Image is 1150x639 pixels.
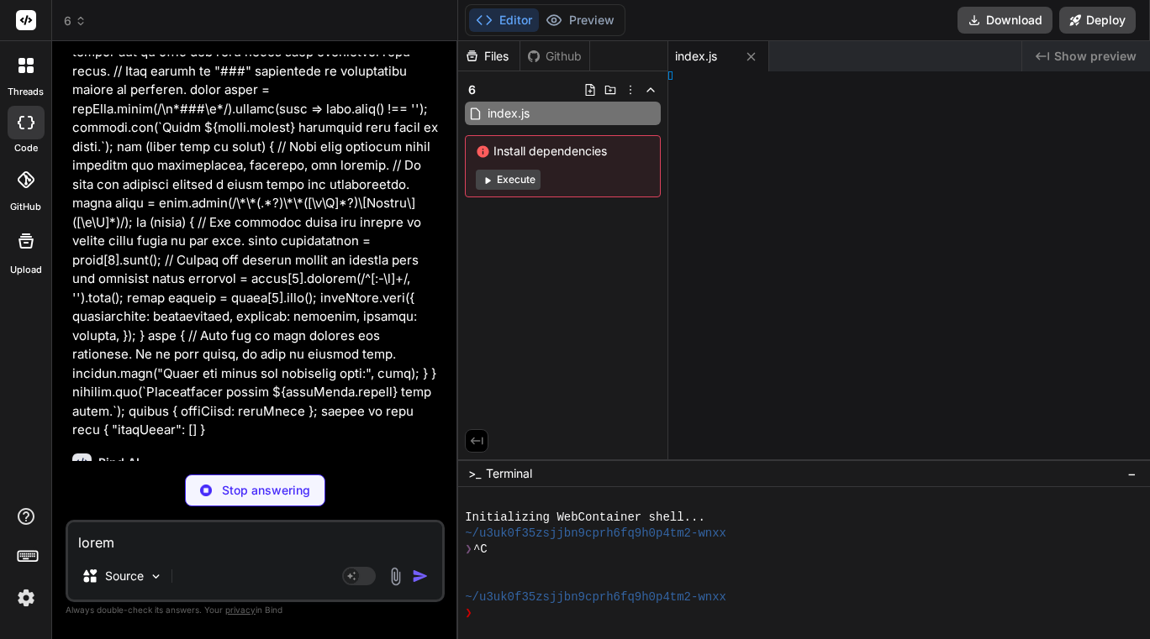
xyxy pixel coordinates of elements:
[476,143,650,160] span: Install dependencies
[1127,465,1137,482] span: −
[465,510,705,526] span: Initializing WebContainer shell...
[66,602,445,618] p: Always double-check its answers. Your in Bind
[1124,460,1140,487] button: −
[520,48,589,65] div: Github
[465,589,726,605] span: ~/u3uk0f35zsjjbn9cprh6fq9h0p4tm2-wnxx
[64,13,87,29] span: 6
[412,568,429,584] img: icon
[473,542,488,558] span: ^C
[10,263,42,277] label: Upload
[12,584,40,612] img: settings
[8,85,44,99] label: threads
[14,141,38,155] label: code
[468,465,481,482] span: >_
[465,526,726,542] span: ~/u3uk0f35zsjjbn9cprh6fq9h0p4tm2-wnxx
[98,454,140,471] h6: Bind AI
[1059,7,1136,34] button: Deploy
[149,569,163,584] img: Pick Models
[1054,48,1137,65] span: Show preview
[105,568,144,584] p: Source
[468,81,476,98] span: 6
[465,605,473,621] span: ❯
[225,605,256,615] span: privacy
[675,48,717,65] span: index.js
[957,7,1052,34] button: Download
[486,103,531,123] span: index.js
[476,170,541,190] button: Execute
[539,8,621,32] button: Preview
[465,542,473,558] span: ❯
[486,465,532,482] span: Terminal
[458,48,520,65] div: Files
[10,200,41,214] label: GitHub
[222,482,310,499] p: Stop answering
[469,8,539,32] button: Editor
[386,567,405,586] img: attachment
